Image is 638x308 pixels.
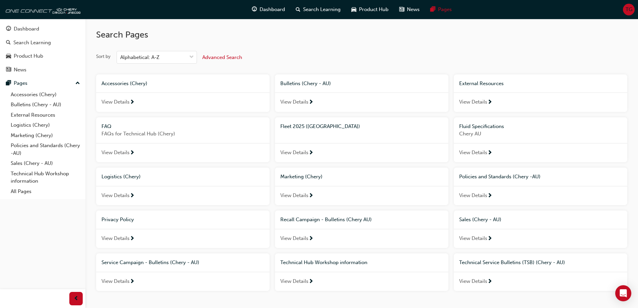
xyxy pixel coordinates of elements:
[130,100,135,106] span: next-icon
[459,192,487,199] span: View Details
[3,77,83,89] button: Pages
[101,130,264,138] span: FAQs for Technical Hub (Chery)
[308,100,313,106] span: next-icon
[101,98,130,106] span: View Details
[8,100,83,110] a: Bulletins (Chery - AU)
[8,140,83,158] a: Policies and Standards (Chery -AU)
[75,79,80,88] span: up-icon
[8,158,83,169] a: Sales (Chery - AU)
[101,174,141,180] span: Logistics (Chery)
[101,192,130,199] span: View Details
[296,5,300,14] span: search-icon
[308,236,313,242] span: next-icon
[6,26,11,32] span: guage-icon
[6,40,11,46] span: search-icon
[8,169,83,186] a: Technical Hub Workshop information
[459,80,504,86] span: External Resources
[202,51,242,64] button: Advanced Search
[275,253,448,291] a: Technical Hub Workshop informationView Details
[101,80,147,86] span: Accessories (Chery)
[280,192,308,199] span: View Details
[6,80,11,86] span: pages-icon
[96,53,111,60] div: Sort by
[459,278,487,285] span: View Details
[8,120,83,130] a: Logistics (Chery)
[459,174,541,180] span: Policies and Standards (Chery -AU)
[459,149,487,157] span: View Details
[246,3,290,16] a: guage-iconDashboard
[487,236,492,242] span: next-icon
[260,6,285,13] span: Dashboard
[96,117,270,163] a: FAQFAQs for Technical Hub (Chery)View Details
[101,217,134,223] span: Privacy Policy
[13,39,51,47] div: Search Learning
[459,235,487,242] span: View Details
[8,110,83,120] a: External Resources
[14,66,26,74] div: News
[3,3,80,16] img: oneconnect
[459,259,565,265] span: Technical Service Bulletins (TSB) (Chery - AU)
[280,98,308,106] span: View Details
[359,6,388,13] span: Product Hub
[14,52,43,60] div: Product Hub
[454,168,627,205] a: Policies and Standards (Chery -AU)View Details
[14,25,39,33] div: Dashboard
[189,53,194,62] span: down-icon
[290,3,346,16] a: search-iconSearch Learning
[454,117,627,163] a: Fluid SpecificationsChery AUView Details
[280,80,331,86] span: Bulletins (Chery - AU)
[346,3,394,16] a: car-iconProduct Hub
[6,67,11,73] span: news-icon
[120,54,159,61] div: Alphabetical: A-Z
[275,210,448,248] a: Recall Campaign - Bulletins (Chery AU)View Details
[280,217,372,223] span: Recall Campaign - Bulletins (Chery AU)
[3,23,83,35] a: Dashboard
[275,74,448,112] a: Bulletins (Chery - AU)View Details
[308,279,313,285] span: next-icon
[459,123,504,129] span: Fluid Specifications
[394,3,425,16] a: news-iconNews
[8,130,83,141] a: Marketing (Chery)
[487,279,492,285] span: next-icon
[407,6,420,13] span: News
[130,150,135,156] span: next-icon
[3,50,83,62] a: Product Hub
[454,74,627,112] a: External ResourcesView Details
[280,123,360,129] span: Fleet 2025 ([GEOGRAPHIC_DATA])
[487,193,492,199] span: next-icon
[275,117,448,163] a: Fleet 2025 ([GEOGRAPHIC_DATA])View Details
[252,5,257,14] span: guage-icon
[101,149,130,157] span: View Details
[8,186,83,197] a: All Pages
[130,193,135,199] span: next-icon
[96,29,627,40] h2: Search Pages
[130,279,135,285] span: next-icon
[303,6,341,13] span: Search Learning
[280,259,367,265] span: Technical Hub Workshop information
[96,74,270,112] a: Accessories (Chery)View Details
[280,235,308,242] span: View Details
[3,37,83,49] a: Search Learning
[615,285,631,301] div: Open Intercom Messenger
[459,217,501,223] span: Sales (Chery - AU)
[459,130,622,138] span: Chery AU
[626,6,632,13] span: TG
[8,89,83,100] a: Accessories (Chery)
[308,193,313,199] span: next-icon
[96,210,270,248] a: Privacy PolicyView Details
[487,150,492,156] span: next-icon
[101,259,199,265] span: Service Campaign - Bulletins (Chery - AU)
[202,54,242,60] span: Advanced Search
[308,150,313,156] span: next-icon
[6,53,11,59] span: car-icon
[101,235,130,242] span: View Details
[280,149,308,157] span: View Details
[275,168,448,205] a: Marketing (Chery)View Details
[430,5,435,14] span: pages-icon
[351,5,356,14] span: car-icon
[425,3,457,16] a: pages-iconPages
[487,100,492,106] span: next-icon
[399,5,404,14] span: news-icon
